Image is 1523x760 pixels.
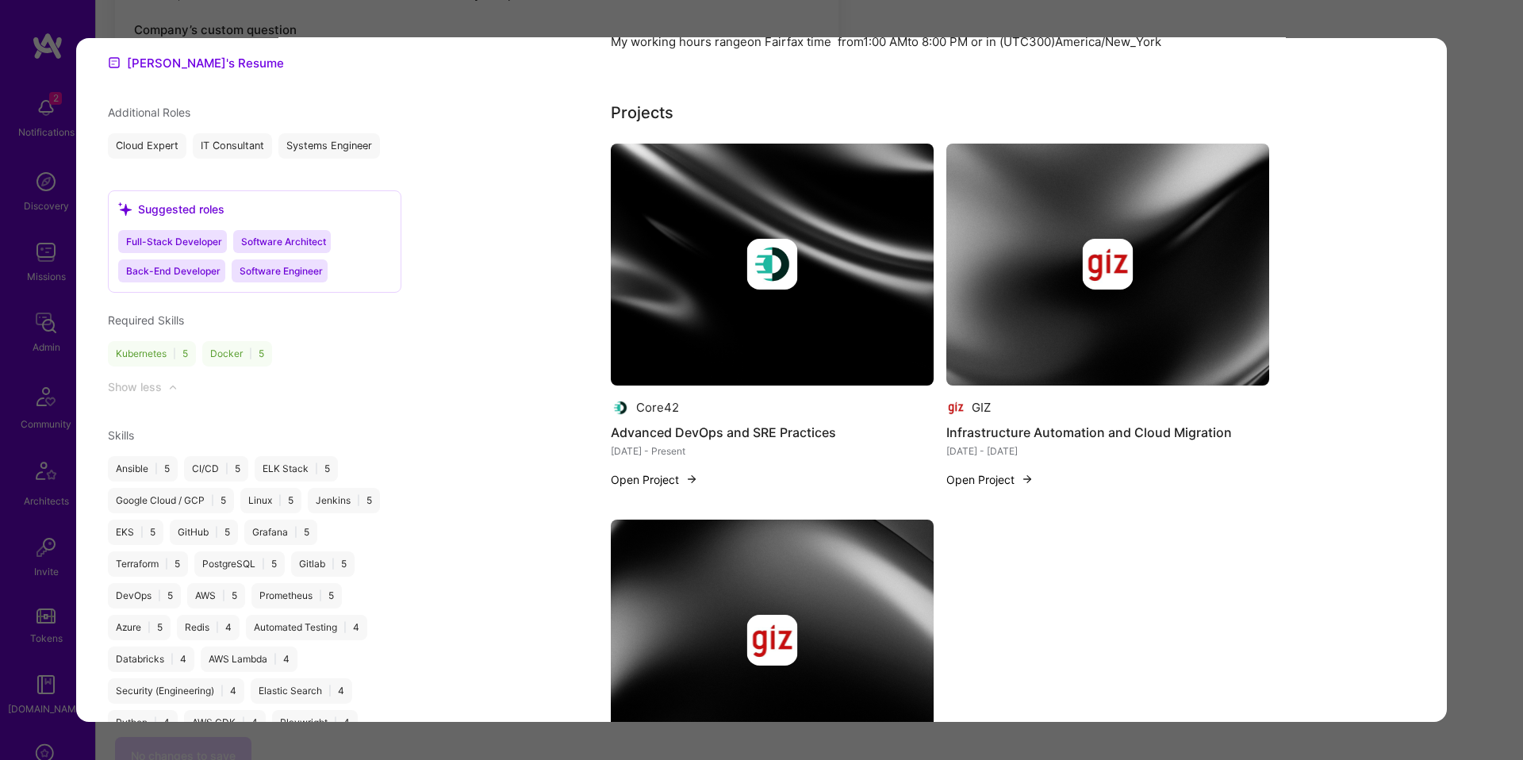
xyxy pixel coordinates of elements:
span: | [332,558,335,570]
div: Docker 5 [202,341,272,367]
div: Cloud Expert [108,133,186,159]
div: [DATE] - [DATE] [946,443,1269,459]
div: Show less [108,379,162,395]
span: | [154,716,157,729]
div: GitHub 5 [170,520,238,545]
button: Open Project [611,471,698,488]
span: | [278,494,282,507]
img: Resume [108,56,121,69]
img: arrow-right [1021,473,1034,486]
span: Skills [108,428,134,442]
div: ELK Stack 5 [255,456,338,482]
div: [DATE] - Present [611,443,934,459]
span: | [148,621,151,634]
div: Redis 4 [177,615,240,640]
span: | [155,463,158,475]
div: GIZ [972,399,991,416]
div: Databricks 4 [108,647,194,672]
div: Google Cloud / GCP 5 [108,488,234,513]
div: Kubernetes 5 [108,341,196,367]
div: Elastic Search 4 [251,678,352,704]
div: Core42 [636,399,679,416]
img: Company logo [946,398,965,417]
span: | [343,621,347,634]
div: Prometheus 5 [251,583,342,608]
span: | [262,558,265,570]
img: Company logo [747,239,798,290]
span: | [173,347,176,360]
span: | [165,558,168,570]
img: cover [946,144,1269,386]
img: Company logo [747,615,798,666]
span: | [274,653,277,666]
span: 1:00 AM to 8:00 PM or [863,34,983,49]
span: | [222,589,225,602]
span: | [249,347,252,360]
div: Playwright 4 [272,710,358,735]
div: PostgreSQL 5 [194,551,285,577]
span: | [319,589,322,602]
div: AWS 5 [187,583,245,608]
span: | [216,621,219,634]
div: Security (Engineering) 4 [108,678,244,704]
div: Gitlab 5 [291,551,355,577]
span: Additional Roles [108,106,190,119]
div: Systems Engineer [278,133,380,159]
div: Linux 5 [240,488,301,513]
div: Azure 5 [108,615,171,640]
div: modal [76,38,1447,722]
div: Grafana 5 [244,520,317,545]
div: Jenkins 5 [308,488,380,513]
span: Software Architect [241,236,326,248]
span: | [211,494,214,507]
div: Projects [611,101,673,125]
span: Full-Stack Developer [126,236,222,248]
span: | [357,494,360,507]
span: | [215,526,218,539]
img: Company logo [611,398,630,417]
span: | [140,526,144,539]
span: | [171,653,174,666]
span: | [334,716,337,729]
span: Required Skills [108,313,184,327]
span: from in (UTC 300 ) America/New_York [838,34,1161,49]
div: DevOps 5 [108,583,181,608]
div: EKS 5 [108,520,163,545]
button: Open Project [946,471,1034,488]
span: | [225,463,228,475]
div: CI/CD 5 [184,456,248,482]
div: Terraform 5 [108,551,188,577]
div: Python 4 [108,710,178,735]
span: | [158,589,161,602]
a: [PERSON_NAME]'s Resume [108,53,284,72]
span: | [294,526,297,539]
div: Ansible 5 [108,456,178,482]
span: Back-End Developer [126,265,221,277]
i: icon SuggestedTeams [118,202,132,216]
span: Software Engineer [240,265,323,277]
div: AWS CDK 4 [184,710,266,735]
div: Automated Testing 4 [246,615,367,640]
h4: Infrastructure Automation and Cloud Migration [946,422,1269,443]
span: | [221,685,224,697]
div: My working hours range on Fairfax time [611,33,831,50]
img: arrow-right [685,473,698,486]
div: Suggested roles [118,201,224,217]
img: cover [611,144,934,386]
div: AWS Lambda 4 [201,647,297,672]
span: | [315,463,318,475]
div: IT Consultant [193,133,272,159]
h4: Advanced DevOps and SRE Practices [611,422,934,443]
span: | [242,716,245,729]
img: Company logo [1083,239,1134,290]
span: | [328,685,332,697]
